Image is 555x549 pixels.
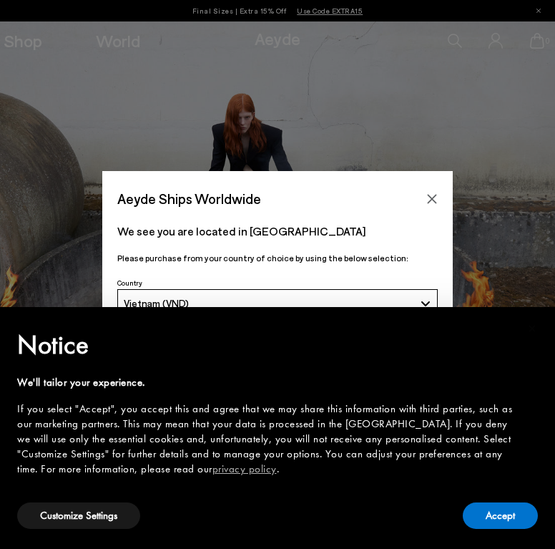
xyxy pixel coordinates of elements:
[515,311,549,346] button: Close this notice
[117,251,438,265] p: Please purchase from your country of choice by using the below selection:
[17,402,515,477] div: If you select "Accept", you accept this and agree that we may share this information with third p...
[17,502,140,529] button: Customize Settings
[124,297,189,309] span: Vietnam (VND)
[212,462,277,476] a: privacy policy
[17,326,515,364] h2: Notice
[528,317,537,339] span: ×
[17,375,515,390] div: We'll tailor your experience.
[117,186,261,211] span: Aeyde Ships Worldwide
[117,278,142,287] span: Country
[117,223,438,240] p: We see you are located in [GEOGRAPHIC_DATA]
[463,502,538,529] button: Accept
[421,188,443,210] button: Close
